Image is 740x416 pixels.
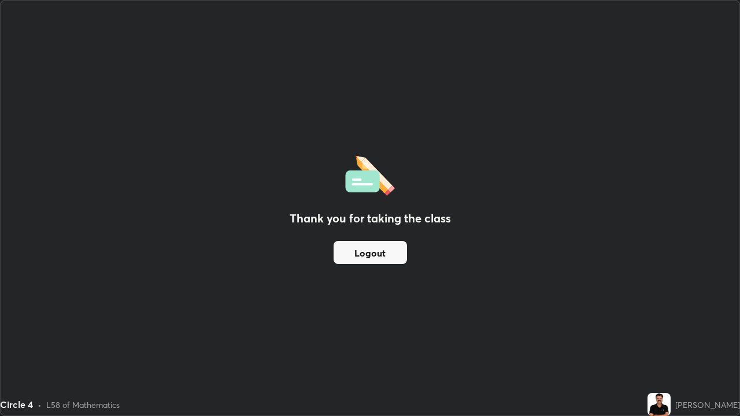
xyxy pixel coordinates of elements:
img: 7def909e4aef43c4a91072aeb05c1ff1.jpg [647,393,671,416]
button: Logout [334,241,407,264]
div: [PERSON_NAME] [675,399,740,411]
h2: Thank you for taking the class [290,210,451,227]
img: offlineFeedback.1438e8b3.svg [345,152,395,196]
div: • [38,399,42,411]
div: L58 of Mathematics [46,399,120,411]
